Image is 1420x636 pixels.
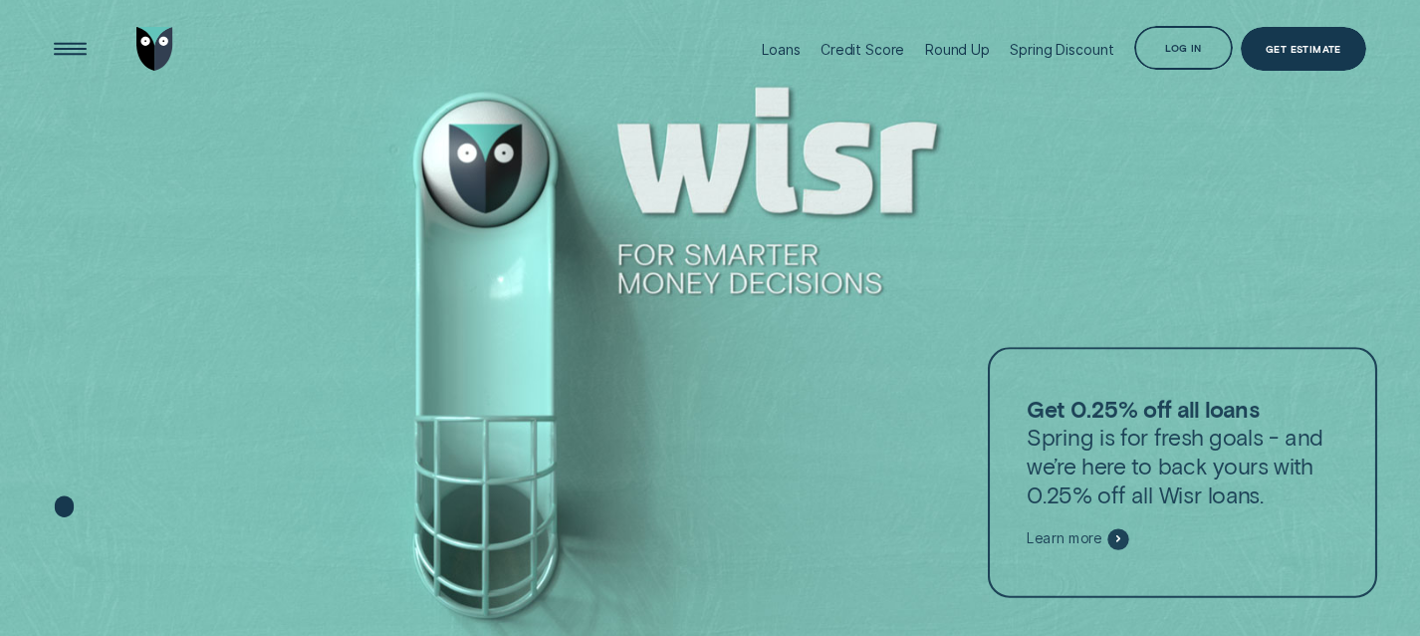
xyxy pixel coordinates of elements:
strong: Get 0.25% off all loans [1028,396,1259,423]
button: Log in [1134,26,1233,71]
a: Get Estimate [1241,27,1365,72]
a: Get 0.25% off all loansSpring is for fresh goals - and we’re here to back yours with 0.25% off al... [988,347,1377,597]
div: Round Up [925,41,990,58]
div: Credit Score [821,41,904,58]
img: Wisr [136,27,173,72]
span: Learn more [1028,530,1102,548]
div: Loans [762,41,800,58]
div: Spring Discount [1010,41,1113,58]
p: Spring is for fresh goals - and we’re here to back yours with 0.25% off all Wisr loans. [1028,396,1338,509]
button: Open Menu [49,27,94,72]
